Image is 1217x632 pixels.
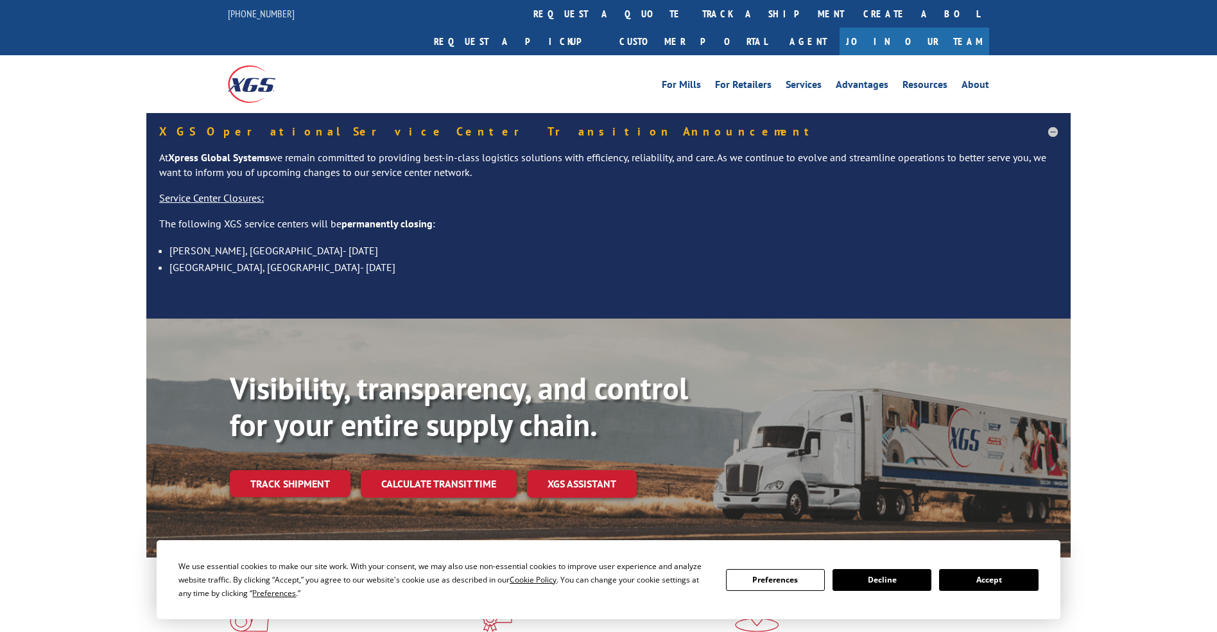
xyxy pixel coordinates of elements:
a: [PHONE_NUMBER] [228,7,295,20]
a: For Mills [662,80,701,94]
li: [GEOGRAPHIC_DATA], [GEOGRAPHIC_DATA]- [DATE] [169,259,1058,276]
button: Preferences [726,569,825,591]
li: [PERSON_NAME], [GEOGRAPHIC_DATA]- [DATE] [169,242,1058,259]
a: Join Our Team [840,28,989,55]
div: We use essential cookies to make our site work. With your consent, we may also use non-essential ... [178,559,710,600]
a: About [962,80,989,94]
p: The following XGS service centers will be : [159,216,1058,242]
a: Calculate transit time [361,470,517,498]
span: Preferences [252,588,296,599]
button: Decline [833,569,931,591]
a: Request a pickup [424,28,610,55]
a: Resources [902,80,947,94]
b: Visibility, transparency, and control for your entire supply chain. [230,368,688,445]
a: XGS ASSISTANT [527,470,637,498]
h5: XGS Operational Service Center Transition Announcement [159,126,1058,137]
a: Agent [777,28,840,55]
span: Cookie Policy [510,574,557,585]
strong: permanently closing [341,217,433,230]
a: Advantages [836,80,888,94]
a: Services [786,80,822,94]
strong: Xpress Global Systems [168,151,270,164]
a: Track shipment [230,470,350,497]
div: Cookie Consent Prompt [157,540,1060,619]
a: Customer Portal [610,28,777,55]
u: Service Center Closures: [159,191,264,204]
p: At we remain committed to providing best-in-class logistics solutions with efficiency, reliabilit... [159,150,1058,191]
a: For Retailers [715,80,772,94]
button: Accept [939,569,1038,591]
